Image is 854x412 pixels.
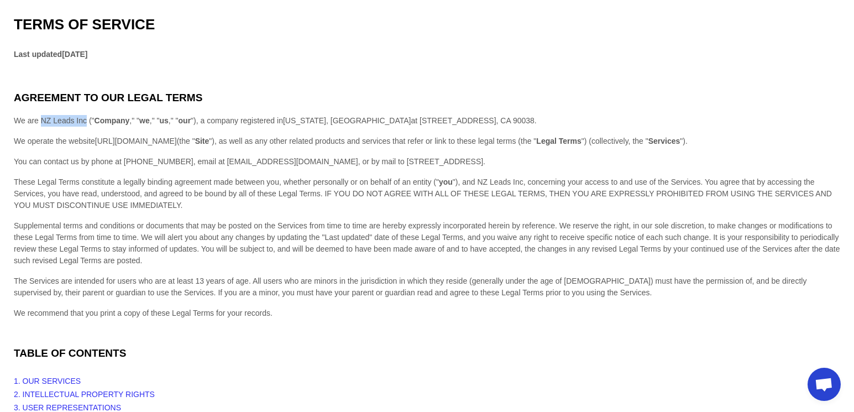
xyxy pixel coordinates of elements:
strong: Last updated [14,50,62,59]
strong: Legal Terms [536,137,581,145]
strong: TABLE OF CONTENTS [14,347,126,359]
strong: [DATE] [62,50,87,59]
span: , CA 90038 [496,116,535,125]
a: [URL][DOMAIN_NAME] [95,137,177,145]
strong: we [139,116,150,125]
strong: Site [195,137,209,145]
span: , a company registered in [196,116,411,125]
div: Open chat [808,368,841,401]
span: 2. INTELLECTUAL PROPERTY RIGHTS [14,390,155,399]
span: Supplemental terms and conditions or documents that may be posted on the Services from time to ti... [14,221,840,265]
span: You can contact us by phone at [PHONE_NUMBER], email at [EMAIL_ADDRESS][DOMAIN_NAME], or by mail ... [14,157,485,166]
span: We recommend that you print a copy of these Legal Terms for your records. [14,309,273,317]
strong: Services [648,137,680,145]
span: We are NZ Leads Inc (" ," " ," " ," " ") [14,116,411,125]
span: The Services are intended for users who are at least 13 years of age. All users who are minors in... [14,277,806,297]
strong: us [159,116,168,125]
span: These Legal Terms constitute a legally binding agreement made between you, whether personally or ... [14,178,832,210]
span: 1. OUR SERVICES [14,377,81,385]
span: [US_STATE], [GEOGRAPHIC_DATA] [283,116,411,125]
strong: you [439,178,453,186]
strong: Company [95,116,130,125]
strong: our [179,116,191,125]
span: We operate the website (the " "), as well as any other related products and services that refer o... [14,137,688,145]
span: 3. USER REPRESENTATIONS [14,403,121,412]
span: AGREEMENT TO OUR LEGAL TERMS [14,92,202,103]
div: at [STREET_ADDRESS] . [14,115,840,127]
strong: TERMS OF SERVICE [14,16,155,33]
